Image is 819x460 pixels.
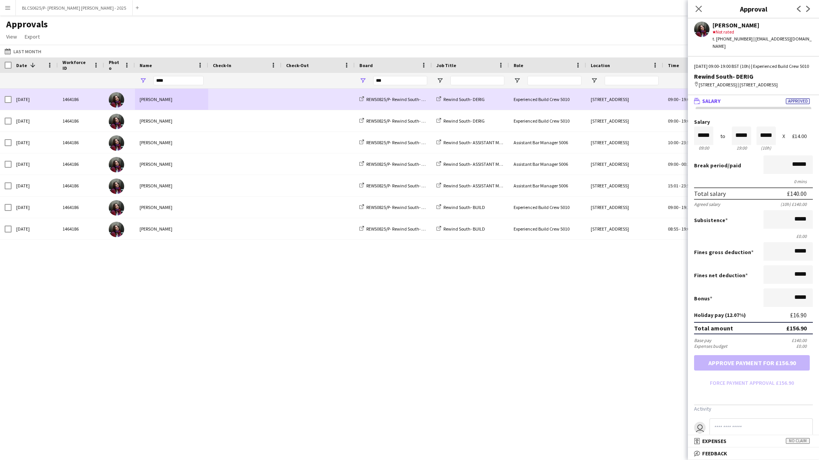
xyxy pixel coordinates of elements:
img: Tegan Levers-Riley [109,92,124,108]
div: [STREET_ADDRESS] [586,153,663,175]
div: 1464186 [58,175,104,196]
div: 1464186 [58,89,104,110]
div: (10h) £140.00 [780,201,813,207]
div: Experienced Build Crew 5010 [509,218,586,239]
input: Board Filter Input [373,76,427,85]
div: £140.00 [787,190,807,197]
div: 0 mins [694,179,813,184]
img: Tegan Levers-Riley [109,114,124,129]
span: Rewind South- ASSISTANT MANAGERS [443,183,517,189]
div: [PERSON_NAME] [135,153,208,175]
h3: Activity [694,405,813,412]
a: REWS0825/P- Rewind South- 2025 [359,161,431,167]
button: Open Filter Menu [591,77,598,84]
span: - [679,118,681,124]
span: Break period [694,162,728,169]
div: £14.00 [792,133,813,139]
span: Salary [702,98,721,104]
a: REWS0825/P- Rewind South- 2025 [359,96,431,102]
mat-expansion-panel-header: Feedback [688,448,819,459]
div: [PERSON_NAME] [713,22,813,29]
div: [DATE] [12,132,58,153]
button: Open Filter Menu [359,77,366,84]
span: Rewind South- BUILD [443,204,485,210]
span: Approved [786,98,810,104]
div: [DATE] [12,110,58,131]
a: REWS0825/P- Rewind South- 2025 [359,183,431,189]
div: [STREET_ADDRESS] [586,89,663,110]
div: [STREET_ADDRESS] [586,218,663,239]
span: 19:00 [681,226,692,232]
mat-expansion-panel-header: SalaryApproved [688,95,819,107]
a: Rewind South- ASSISTANT MANAGERS [436,161,517,167]
span: 19:00 [681,96,692,102]
input: Role Filter Input [527,76,581,85]
div: [STREET_ADDRESS] [586,110,663,131]
mat-expansion-panel-header: ExpensesNo claim [688,435,819,447]
h3: Approval [688,4,819,14]
a: Export [22,32,43,42]
a: Rewind South- ASSISTANT MANAGERS [436,140,517,145]
input: Location Filter Input [605,76,659,85]
span: - [679,140,681,145]
div: Experienced Build Crew 5010 [509,89,586,110]
div: Assistant Bar Manager 5006 [509,175,586,196]
div: Rewind South- DERIG [694,73,813,80]
div: 1464186 [58,197,104,218]
div: £140.00 [792,337,813,343]
div: [PERSON_NAME] [135,132,208,153]
span: Job Title [436,62,456,68]
div: [STREET_ADDRESS] [586,175,663,196]
img: Tegan Levers-Riley [109,157,124,172]
div: [DATE] [12,197,58,218]
div: Experienced Build Crew 5010 [509,197,586,218]
span: - [679,204,681,210]
img: Tegan Levers-Riley [109,135,124,151]
a: REWS0825/P- Rewind South- 2025 [359,226,431,232]
label: Subsistence [694,217,728,224]
span: 00:14 [681,161,692,167]
span: Rewind South- ASSISTANT MANAGERS [443,161,517,167]
label: Holiday pay (12.07%) [694,312,746,318]
a: Rewind South- DERIG [436,96,485,102]
div: 1464186 [58,132,104,153]
span: Location [591,62,610,68]
div: Assistant Bar Manager 5006 [509,153,586,175]
div: [PERSON_NAME] [135,89,208,110]
button: Open Filter Menu [140,77,147,84]
div: Experienced Build Crew 5010 [509,110,586,131]
a: Rewind South- BUILD [436,226,485,232]
img: Tegan Levers-Riley [109,200,124,216]
div: 1464186 [58,110,104,131]
span: REWS0825/P- Rewind South- 2025 [366,226,431,232]
span: Rewind South- ASSISTANT MANAGERS [443,140,517,145]
div: t. [PHONE_NUMBER] | [EMAIL_ADDRESS][DOMAIN_NAME] [713,35,813,49]
button: Open Filter Menu [514,77,521,84]
span: 09:00 [668,118,678,124]
a: View [3,32,20,42]
span: REWS0825/P- Rewind South- 2025 [366,118,431,124]
div: [DATE] [12,153,58,175]
input: Job Title Filter Input [450,76,504,85]
label: Bonus [694,295,712,302]
div: 1464186 [58,218,104,239]
img: Tegan Levers-Riley [109,179,124,194]
div: [PERSON_NAME] [135,110,208,131]
div: [PERSON_NAME] [135,218,208,239]
div: Assistant Bar Manager 5006 [509,132,586,153]
span: Workforce ID [62,59,90,71]
span: 19:00 [681,118,692,124]
div: 19:00 [732,145,751,151]
span: Feedback [702,450,727,457]
span: Expenses [702,438,726,445]
span: Rewind South- DERIG [443,96,485,102]
span: REWS0825/P- Rewind South- 2025 [366,96,431,102]
button: Last Month [3,47,43,56]
span: - [679,226,681,232]
label: Fines gross deduction [694,249,753,256]
span: No claim [786,438,810,444]
div: [STREET_ADDRESS] | [STREET_ADDRESS] [694,81,813,88]
span: Date [16,62,27,68]
div: [STREET_ADDRESS] [586,197,663,218]
span: - [679,96,681,102]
